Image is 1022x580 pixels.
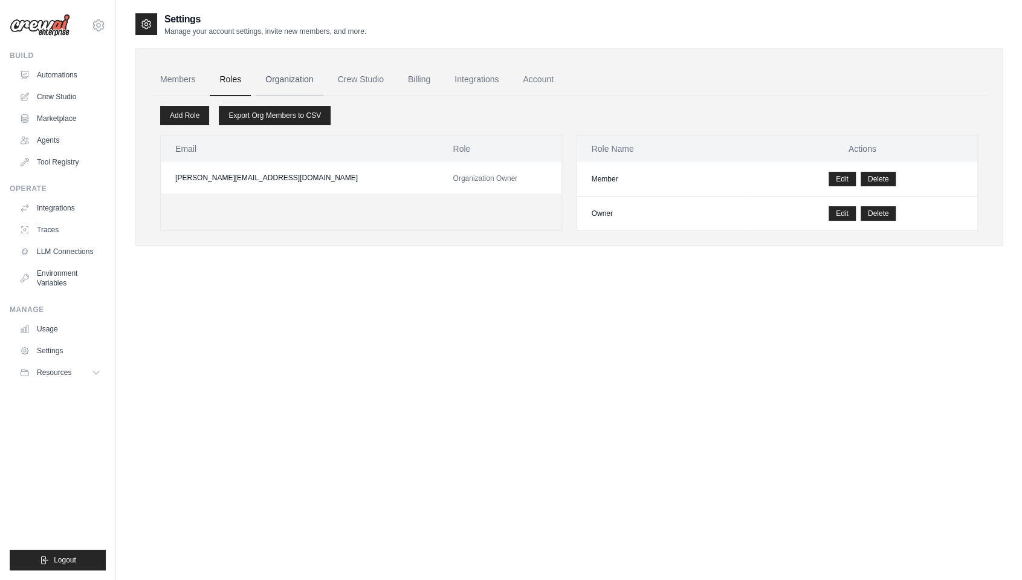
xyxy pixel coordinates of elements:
td: [PERSON_NAME][EMAIL_ADDRESS][DOMAIN_NAME] [161,162,438,194]
a: Roles [210,64,251,96]
a: Crew Studio [328,64,393,96]
th: Actions [747,135,977,162]
a: Edit [829,206,856,221]
img: Logo [10,14,70,37]
td: Owner [577,197,748,231]
a: LLM Connections [15,242,106,261]
a: Automations [15,65,106,85]
a: Traces [15,220,106,239]
a: Billing [398,64,440,96]
a: Environment Variables [15,264,106,293]
button: Delete [861,206,896,221]
div: Manage [10,305,106,314]
button: Delete [861,172,896,186]
a: Crew Studio [15,87,106,106]
a: Export Org Members to CSV [219,106,331,125]
button: Logout [10,550,106,570]
button: Resources [15,363,106,382]
td: Member [577,162,748,197]
a: Members [150,64,205,96]
a: Usage [15,319,106,339]
a: Agents [15,131,106,150]
a: Integrations [445,64,508,96]
a: Add Role [160,106,209,125]
th: Role Name [577,135,748,162]
div: Build [10,51,106,60]
a: Edit [829,172,856,186]
div: Operate [10,184,106,194]
th: Role [438,135,561,162]
p: Manage your account settings, invite new members, and more. [164,27,366,36]
span: Organization Owner [453,174,517,183]
a: Account [513,64,563,96]
span: Resources [37,368,71,377]
a: Marketplace [15,109,106,128]
a: Tool Registry [15,152,106,172]
span: Logout [54,555,76,565]
a: Integrations [15,198,106,218]
a: Organization [256,64,323,96]
h2: Settings [164,12,366,27]
a: Settings [15,341,106,360]
th: Email [161,135,438,162]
